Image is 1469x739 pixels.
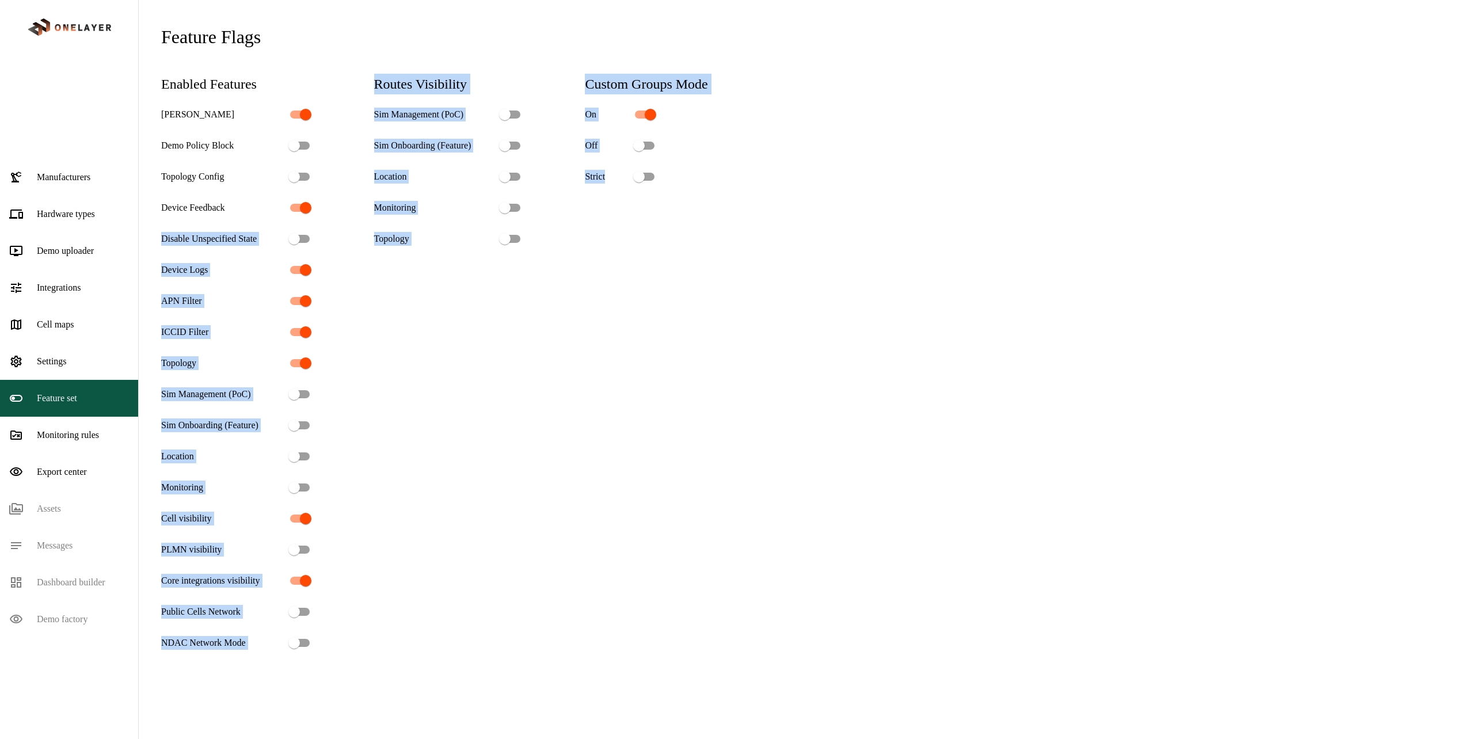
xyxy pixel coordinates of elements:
p: Topology Config [161,170,224,184]
p: Topology [374,232,409,246]
p: Demo factory [37,612,87,626]
p: Integrations [37,281,81,295]
p: Sim Onboarding (Feature) [161,418,258,432]
p: Disable Unspecified State [161,232,257,246]
p: Device Feedback [161,201,225,215]
p: Monitoring rules [37,428,99,442]
p: Device Logs [161,263,208,277]
p: Sim Management (PoC) [161,387,251,401]
p: Cell visibility [161,512,212,525]
p: Core integrations visibility [161,574,260,588]
p: Routes visibility [374,74,528,94]
p: On [585,108,596,121]
p: Manufacturers [37,170,90,184]
p: Enabled features [161,74,317,94]
p: Sim Onboarding (Feature) [374,139,471,153]
p: Location [161,450,194,463]
p: Export center [37,465,87,479]
p: ICCID Filter [161,325,208,339]
p: PLMN visibility [161,543,222,557]
p: Assets [37,502,61,516]
p: Custom groups mode [585,74,707,94]
p: Monitoring [374,201,416,215]
p: Sim Management (PoC) [374,108,464,121]
p: Public Cells Network [161,605,241,619]
p: Cell maps [37,318,74,332]
p: Demo uploader [37,244,94,258]
p: Feature flags [161,23,1446,51]
p: Off [585,139,598,153]
p: APN Filter [161,294,202,308]
p: Hardware types [37,207,95,221]
p: Demo Policy Block [161,139,234,153]
p: Messages [37,539,73,553]
p: Settings [37,355,67,368]
p: Dashboard builder [37,576,105,589]
p: Monitoring [161,481,203,494]
p: [PERSON_NAME] [161,108,234,121]
p: NDAC Network Mode [161,636,246,650]
p: Feature set [37,391,77,405]
p: Location [374,170,407,184]
p: Strict [585,170,605,184]
p: Topology [161,356,196,370]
